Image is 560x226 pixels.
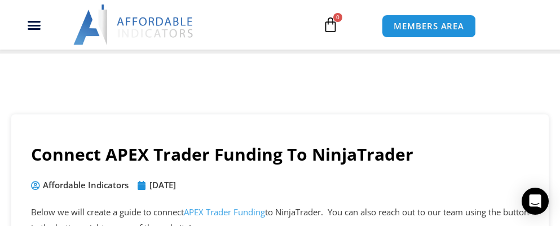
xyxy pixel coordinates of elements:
a: MEMBERS AREA [382,15,476,38]
a: 0 [306,8,355,41]
time: [DATE] [149,179,176,190]
span: Affordable Indicators [40,178,129,193]
a: APEX Trader Funding [184,206,265,218]
span: 0 [333,13,342,22]
div: Open Intercom Messenger [522,188,549,215]
h1: Connect APEX Trader Funding To NinjaTrader [31,143,529,166]
img: LogoAI | Affordable Indicators – NinjaTrader [73,5,195,45]
span: MEMBERS AREA [394,22,464,30]
div: Menu Toggle [6,14,61,36]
